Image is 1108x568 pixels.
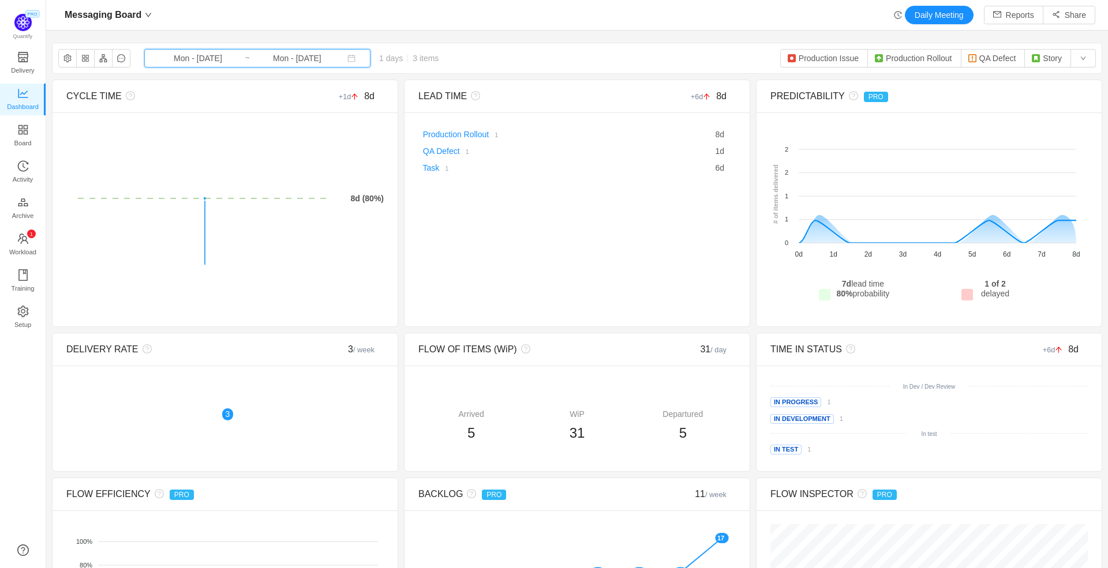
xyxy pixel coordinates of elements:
span: Setup [14,313,31,336]
a: QA Defect [423,146,460,156]
small: / week [705,490,727,499]
div: PREDICTABILITY [770,89,1009,103]
button: icon: down [1070,49,1096,67]
a: Dashboard [17,88,29,111]
span: 5 [467,425,475,441]
div: 31 [657,343,736,356]
i: icon: question-circle [842,344,855,353]
tspan: 7d [1038,251,1045,259]
strong: 7d [842,279,851,288]
tspan: 100% [76,538,92,545]
button: Production Rollout [867,49,961,67]
span: Quantify [13,33,33,39]
i: icon: line-chart [17,88,29,99]
small: In Dev / Dev Review [903,383,956,390]
span: 8d [1068,344,1079,354]
tspan: 1 [785,193,788,200]
span: 1 [715,146,720,156]
i: icon: down [145,12,152,18]
a: Board [17,125,29,148]
p: 1 [29,230,32,238]
i: icon: setting [17,306,29,317]
span: PRO [864,92,888,102]
span: Board [14,131,32,155]
span: d [715,130,724,139]
tspan: 3d [899,251,907,259]
tspan: 1 [785,216,788,223]
a: Archive [17,197,29,220]
span: PRO [482,490,506,500]
tspan: 2d [864,251,872,259]
tspan: 0 [785,239,788,246]
i: icon: question-circle [122,91,135,100]
img: 10308 [968,54,977,63]
tspan: 5d [968,251,976,259]
a: icon: teamWorkload [17,234,29,257]
span: LEAD TIME [418,91,467,101]
a: Training [17,270,29,293]
span: 3 [348,344,375,354]
div: Departured [630,408,736,420]
img: 10310 [874,54,884,63]
a: Activity [17,161,29,184]
a: Delivery [17,52,29,75]
span: 6 [715,163,720,172]
i: icon: question-circle [854,489,867,498]
span: Training [11,277,34,300]
i: icon: appstore [17,124,29,136]
i: icon: question-circle [151,489,164,498]
button: icon: mailReports [984,6,1043,24]
span: Archive [12,204,33,227]
div: FLOW OF ITEMS (WiP) [418,343,657,356]
button: icon: appstore [76,49,95,67]
i: icon: question-circle [138,344,152,353]
tspan: 2 [785,170,788,176]
small: 1 [445,165,448,172]
span: probability [836,289,889,298]
i: icon: shop [17,51,29,63]
a: 1 [439,163,448,172]
img: Quantify [14,14,32,31]
span: 8d [716,91,727,101]
a: 1 [460,146,469,156]
i: icon: arrow-up [703,93,710,100]
i: icon: question-circle [463,489,476,498]
span: In Development [770,414,834,424]
i: icon: team [17,233,29,244]
small: +1d [339,92,365,101]
span: 3 items [413,54,439,63]
a: icon: question-circle [17,544,29,556]
small: 1 [807,446,811,453]
i: icon: arrow-up [1055,346,1062,353]
span: 8 [715,130,720,139]
tspan: 6d [1003,251,1010,259]
small: / day [710,345,727,354]
small: 1 [495,131,498,138]
img: 10315 [1031,54,1040,63]
span: PRO [873,490,897,500]
span: 3 [226,409,230,419]
button: QA Defect [961,49,1025,67]
span: 8d [364,91,375,101]
img: 10303 [787,54,796,63]
span: 31 [570,425,585,441]
i: icon: question-circle [467,91,480,100]
span: 11 [695,489,727,499]
input: End date [250,52,344,65]
i: icon: gold [17,197,29,208]
i: icon: book [17,269,29,281]
a: Task [423,163,440,172]
a: 1 [802,444,811,453]
span: 5 [679,425,687,441]
small: In test [921,431,937,437]
div: WiP [524,408,630,420]
tspan: 8d [1072,251,1080,259]
button: Story [1024,49,1071,67]
a: Production Rollout [423,130,489,139]
small: / week [353,345,375,354]
button: icon: message [112,49,130,67]
div: TIME IN STATUS [770,343,1009,356]
small: +6d [691,92,717,101]
span: Dashboard [7,95,39,118]
span: 1 days [370,54,447,63]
